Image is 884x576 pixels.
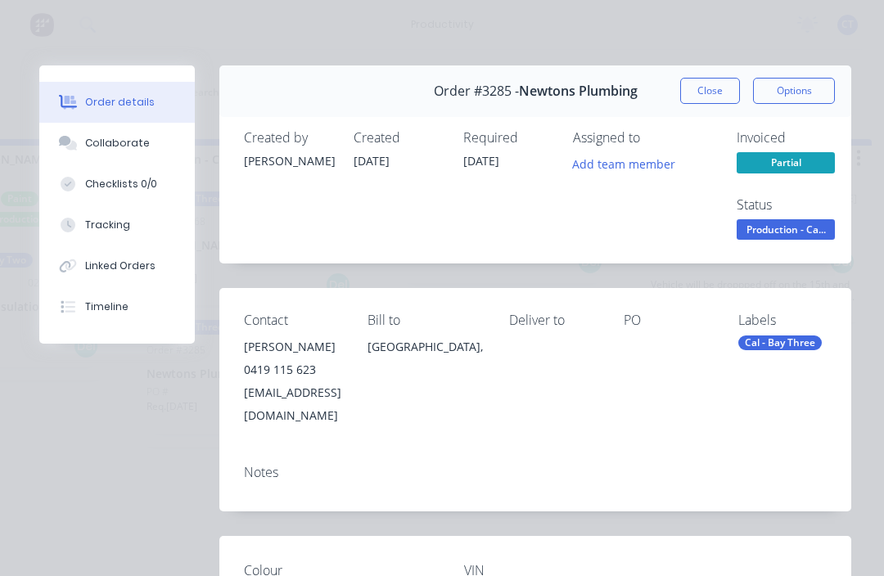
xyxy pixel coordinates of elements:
button: Timeline [39,286,195,327]
div: Timeline [85,299,129,314]
div: Invoiced [737,130,859,146]
div: Status [737,197,859,213]
button: Add team member [564,152,684,174]
button: Checklists 0/0 [39,164,195,205]
div: [GEOGRAPHIC_DATA], [368,335,483,388]
div: Bill to [368,313,483,328]
span: Order #3285 - [434,83,519,99]
button: Linked Orders [39,245,195,286]
div: [PERSON_NAME] [244,335,341,358]
div: Notes [244,465,827,480]
div: Labels [738,313,827,328]
div: Cal - Bay Three [738,335,822,350]
div: Linked Orders [85,259,156,273]
div: Deliver to [509,313,598,328]
button: Order details [39,82,195,123]
div: Assigned to [573,130,737,146]
button: Options [753,78,835,104]
button: Collaborate [39,123,195,164]
div: Tracking [85,218,130,232]
button: Close [680,78,740,104]
span: Production - Ca... [737,219,835,240]
span: [DATE] [354,153,390,169]
div: Collaborate [85,136,150,151]
button: Production - Ca... [737,219,835,244]
span: [DATE] [463,153,499,169]
div: Created by [244,130,334,146]
div: Required [463,130,553,146]
div: [GEOGRAPHIC_DATA], [368,335,483,358]
button: Add team member [573,152,684,174]
div: 0419 115 623 [244,358,341,381]
div: [PERSON_NAME] [244,152,334,169]
button: Tracking [39,205,195,245]
div: Checklists 0/0 [85,177,157,191]
div: Contact [244,313,341,328]
div: [PERSON_NAME]0419 115 623[EMAIL_ADDRESS][DOMAIN_NAME] [244,335,341,427]
span: Partial [737,152,835,173]
div: Order details [85,95,155,110]
div: [EMAIL_ADDRESS][DOMAIN_NAME] [244,381,341,427]
div: PO [624,313,712,328]
span: Newtons Plumbing [519,83,638,99]
div: Created [354,130,444,146]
